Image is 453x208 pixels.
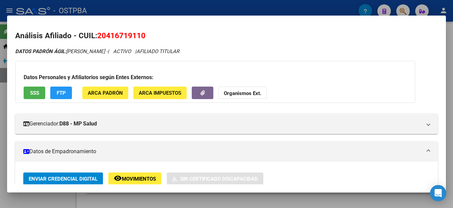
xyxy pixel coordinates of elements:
[430,185,446,201] div: Open Intercom Messenger
[114,174,122,182] mat-icon: remove_red_eye
[167,172,263,185] button: Sin Certificado Discapacidad
[122,176,156,182] span: Movimientos
[23,147,422,156] mat-panel-title: Datos de Empadronamiento
[23,172,103,185] button: Enviar Credencial Digital
[97,31,145,40] span: 20416719110
[15,141,438,162] mat-expansion-panel-header: Datos de Empadronamiento
[24,87,45,99] button: SSS
[30,90,39,96] span: SSS
[82,87,128,99] button: ARCA Padrón
[50,87,72,99] button: FTP
[15,48,179,54] i: | ACTIVO |
[29,176,98,182] span: Enviar Credencial Digital
[57,90,66,96] span: FTP
[15,114,438,134] mat-expansion-panel-header: Gerenciador:D88 - MP Salud
[23,120,422,128] mat-panel-title: Gerenciador:
[59,120,97,128] strong: D88 - MP Salud
[15,30,438,42] h2: Análisis Afiliado - CUIL:
[136,48,179,54] span: AFILIADO TITULAR
[24,73,407,82] h3: Datos Personales y Afiliatorios según Entes Externos:
[15,48,108,54] span: [PERSON_NAME] -
[133,87,187,99] button: ARCA Impuestos
[218,87,267,99] button: Organismos Ext.
[88,90,123,96] span: ARCA Padrón
[224,90,261,96] strong: Organismos Ext.
[108,172,161,185] button: Movimientos
[15,48,66,54] strong: DATOS PADRÓN ÁGIL:
[180,176,258,182] span: Sin Certificado Discapacidad
[139,90,181,96] span: ARCA Impuestos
